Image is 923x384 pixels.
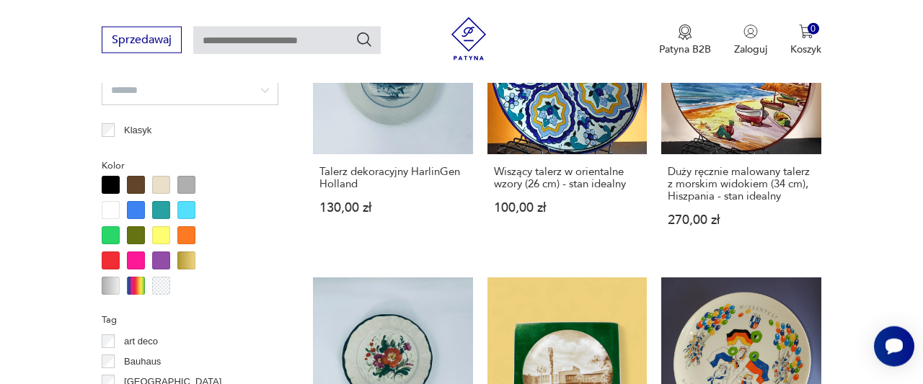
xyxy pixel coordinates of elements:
[355,31,373,48] button: Szukaj
[319,166,467,190] h3: Talerz dekoracyjny HarlinGen Holland
[734,24,767,56] button: Zaloguj
[743,24,758,39] img: Ikonka użytkownika
[494,202,641,214] p: 100,00 zł
[668,214,815,226] p: 270,00 zł
[678,24,692,40] img: Ikona medalu
[659,24,711,56] a: Ikona medaluPatyna B2B
[790,43,821,56] p: Koszyk
[102,27,182,53] button: Sprzedawaj
[668,166,815,202] h3: Duży ręcznie malowany talerz z morskim widokiem (34 cm), Hiszpania - stan idealny
[319,202,467,214] p: 130,00 zł
[102,36,182,46] a: Sprzedawaj
[659,43,711,56] p: Patyna B2B
[124,122,151,138] p: Klasyk
[734,43,767,56] p: Zaloguj
[790,24,821,56] button: 0Koszyk
[447,17,490,61] img: Patyna - sklep z meblami i dekoracjami vintage
[102,312,278,328] p: Tag
[808,23,820,35] div: 0
[874,326,914,367] iframe: Smartsupp widget button
[124,334,158,349] p: art deco
[102,158,278,174] p: Kolor
[799,24,813,39] img: Ikona koszyka
[124,354,161,370] p: Bauhaus
[659,24,711,56] button: Patyna B2B
[494,166,641,190] h3: Wiszący talerz w orientalne wzory (26 cm) - stan idealny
